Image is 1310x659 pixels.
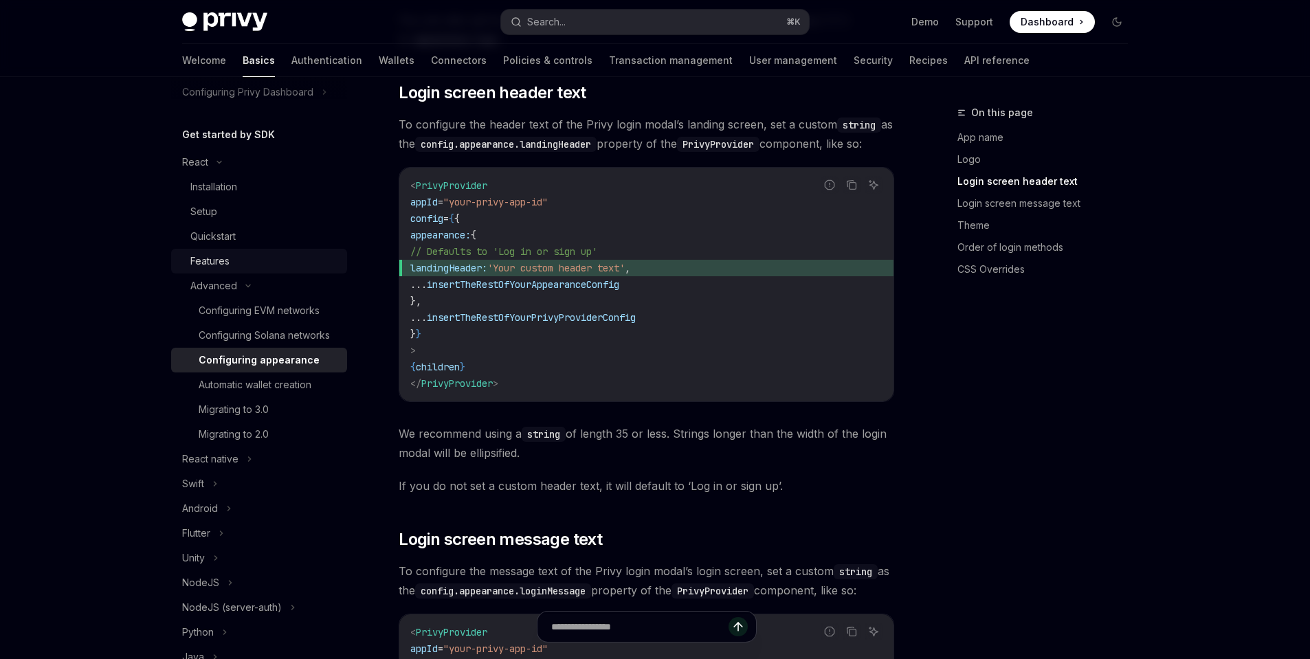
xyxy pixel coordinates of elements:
[957,258,1139,280] a: CSS Overrides
[171,471,347,496] button: Swift
[625,262,630,274] span: ,
[955,15,993,29] a: Support
[501,10,809,34] button: Search...⌘K
[171,323,347,348] a: Configuring Solana networks
[415,137,597,152] code: config.appearance.landingHeader
[410,278,427,291] span: ...
[182,525,210,541] div: Flutter
[182,451,238,467] div: React native
[171,199,347,224] a: Setup
[487,262,625,274] span: 'Your custom header text'
[199,401,269,418] div: Migrating to 3.0
[957,148,1139,170] a: Logo
[957,170,1139,192] a: Login screen header text
[821,176,839,194] button: Report incorrect code
[471,229,476,241] span: {
[427,278,619,291] span: insertTheRestOfYourAppearanceConfig
[410,361,416,373] span: {
[416,361,460,373] span: children
[182,550,205,566] div: Unity
[399,476,894,495] span: If you do not set a custom header text, it will default to ‘Log in or sign up’.
[854,44,893,77] a: Security
[1010,11,1095,33] a: Dashboard
[199,377,311,393] div: Automatic wallet creation
[190,228,236,245] div: Quickstart
[454,212,460,225] span: {
[182,154,208,170] div: React
[171,521,347,546] button: Flutter
[243,44,275,77] a: Basics
[410,229,471,241] span: appearance:
[729,617,748,636] button: Send message
[837,118,881,133] code: string
[431,44,487,77] a: Connectors
[190,253,230,269] div: Features
[171,273,347,298] button: Advanced
[957,126,1139,148] a: App name
[199,302,320,319] div: Configuring EVM networks
[171,422,347,447] a: Migrating to 2.0
[460,361,465,373] span: }
[971,104,1033,121] span: On this page
[671,583,754,599] code: PrivyProvider
[182,500,218,517] div: Android
[421,377,493,390] span: PrivyProvider
[379,44,414,77] a: Wallets
[171,496,347,521] button: Android
[410,262,487,274] span: landingHeader:
[182,574,219,591] div: NodeJS
[410,344,416,357] span: >
[957,192,1139,214] a: Login screen message text
[171,595,347,620] button: NodeJS (server-auth)
[171,620,347,645] button: Python
[171,397,347,422] a: Migrating to 3.0
[190,203,217,220] div: Setup
[677,137,759,152] code: PrivyProvider
[911,15,939,29] a: Demo
[410,179,416,192] span: <
[786,16,801,27] span: ⌘ K
[749,44,837,77] a: User management
[171,249,347,273] a: Features
[171,447,347,471] button: React native
[182,126,275,143] h5: Get started by SDK
[427,311,636,324] span: insertTheRestOfYourPrivyProviderConfig
[410,328,416,340] span: }
[449,212,454,225] span: {
[843,176,861,194] button: Copy the contents from the code block
[609,44,733,77] a: Transaction management
[199,327,330,344] div: Configuring Solana networks
[416,179,487,192] span: PrivyProvider
[171,348,347,372] a: Configuring appearance
[410,212,443,225] span: config
[190,278,237,294] div: Advanced
[399,561,894,600] span: To configure the message text of the Privy login modal’s login screen, set a custom as the proper...
[503,44,592,77] a: Policies & controls
[493,377,498,390] span: >
[416,328,421,340] span: }
[399,528,602,550] span: Login screen message text
[190,179,237,195] div: Installation
[957,236,1139,258] a: Order of login methods
[291,44,362,77] a: Authentication
[522,427,566,442] code: string
[399,82,586,104] span: Login screen header text
[964,44,1030,77] a: API reference
[199,426,269,443] div: Migrating to 2.0
[415,583,591,599] code: config.appearance.loginMessage
[443,212,449,225] span: =
[171,175,347,199] a: Installation
[182,599,282,616] div: NodeJS (server-auth)
[438,196,443,208] span: =
[410,196,438,208] span: appId
[909,44,948,77] a: Recipes
[171,150,347,175] button: React
[171,224,347,249] a: Quickstart
[171,546,347,570] button: Unity
[1021,15,1074,29] span: Dashboard
[171,372,347,397] a: Automatic wallet creation
[410,311,427,324] span: ...
[199,352,320,368] div: Configuring appearance
[551,612,729,642] input: Ask a question...
[399,115,894,153] span: To configure the header text of the Privy login modal’s landing screen, set a custom as the prope...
